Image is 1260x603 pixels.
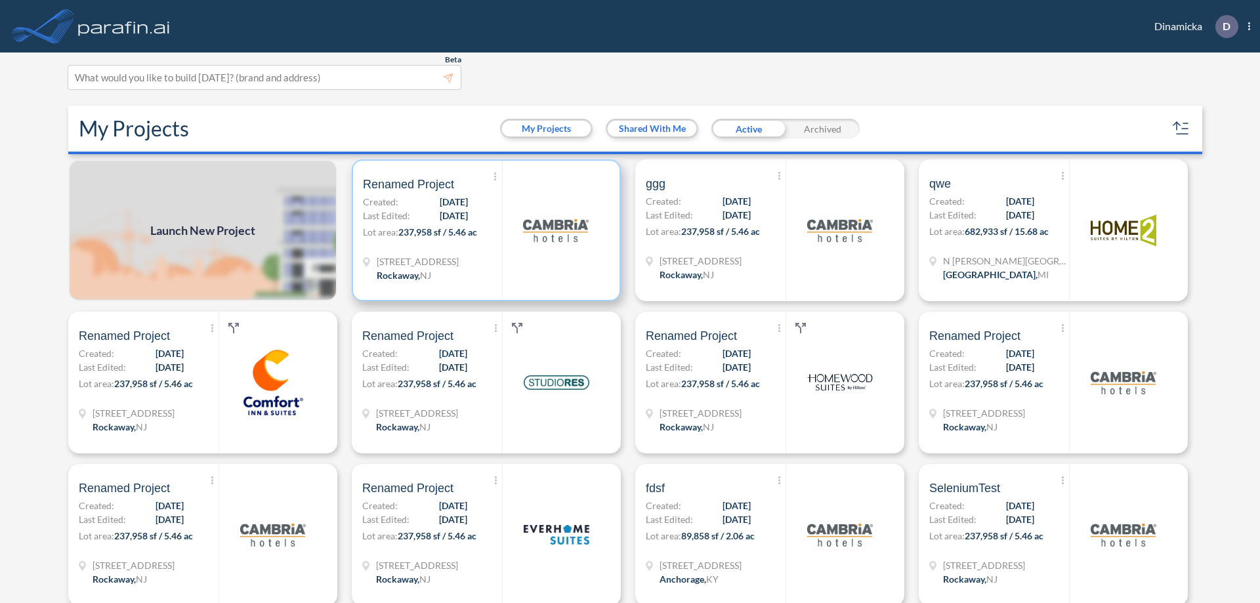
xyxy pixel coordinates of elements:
span: Lot area: [929,378,965,389]
span: Last Edited: [363,209,410,222]
span: 237,958 sf / 5.46 ac [398,226,477,238]
span: Last Edited: [646,360,693,374]
span: [DATE] [723,346,751,360]
img: logo [524,502,589,568]
span: NJ [703,421,714,432]
span: Created: [929,499,965,512]
span: Renamed Project [362,480,453,496]
span: 321 Mt Hope Ave [660,254,742,268]
div: Rockaway, NJ [660,420,714,434]
button: sort [1171,118,1192,139]
span: [DATE] [156,512,184,526]
span: [DATE] [156,346,184,360]
span: Created: [363,195,398,209]
img: logo [1091,198,1156,263]
span: Anchorage , [660,573,706,585]
span: Renamed Project [362,328,453,344]
span: [DATE] [440,209,468,222]
span: Created: [646,499,681,512]
span: [DATE] [440,195,468,209]
img: logo [240,502,306,568]
img: logo [807,502,873,568]
span: Last Edited: [362,512,409,526]
button: My Projects [502,121,591,136]
span: SeleniumTest [929,480,1000,496]
span: Renamed Project [646,328,737,344]
span: qwe [929,176,951,192]
span: KY [706,573,719,585]
span: 321 Mt Hope Ave [376,406,458,420]
span: 237,958 sf / 5.46 ac [114,530,193,541]
div: Rockaway, NJ [93,420,147,434]
span: 237,958 sf / 5.46 ac [965,378,1043,389]
span: Last Edited: [646,208,693,222]
span: NJ [420,270,431,281]
button: Shared With Me [608,121,696,136]
span: [DATE] [723,194,751,208]
span: Renamed Project [363,177,454,192]
div: Rockaway, NJ [660,268,714,281]
span: 321 Mt Hope Ave [943,406,1025,420]
span: [DATE] [439,360,467,374]
span: MI [1038,269,1049,280]
span: 89,858 sf / 2.06 ac [681,530,755,541]
div: Active [711,119,786,138]
span: Beta [445,54,461,65]
span: Rockaway , [660,421,703,432]
span: 682,933 sf / 15.68 ac [965,226,1049,237]
div: Rockaway, NJ [377,268,431,282]
span: Lot area: [646,226,681,237]
span: 321 Mt Hope Ave [943,558,1025,572]
span: NJ [986,573,997,585]
span: NJ [136,573,147,585]
span: NJ [419,573,430,585]
img: logo [523,198,589,263]
span: Renamed Project [79,480,170,496]
span: 321 Mt Hope Ave [93,558,175,572]
span: Rockaway , [377,270,420,281]
span: [DATE] [156,499,184,512]
span: Lot area: [646,378,681,389]
span: 321 Mt Hope Ave [660,406,742,420]
div: Grand Rapids, MI [943,268,1049,281]
div: Rockaway, NJ [943,420,997,434]
img: logo [524,350,589,415]
span: Rockaway , [943,421,986,432]
span: NJ [986,421,997,432]
span: Rockaway , [376,421,419,432]
span: [DATE] [439,499,467,512]
span: Created: [79,346,114,360]
span: [DATE] [439,512,467,526]
span: Last Edited: [79,512,126,526]
span: Renamed Project [929,328,1020,344]
span: Last Edited: [929,360,976,374]
span: Created: [929,194,965,208]
span: 237,958 sf / 5.46 ac [398,530,476,541]
span: [DATE] [1006,194,1034,208]
span: 237,958 sf / 5.46 ac [965,530,1043,541]
span: Launch New Project [150,222,255,239]
div: Anchorage, KY [660,572,719,586]
span: [DATE] [439,346,467,360]
span: N Wyndham Hill Dr NE [943,254,1068,268]
span: Last Edited: [929,512,976,526]
span: Rockaway , [943,573,986,585]
span: Lot area: [79,378,114,389]
span: 1899 Evergreen Rd [660,558,742,572]
span: Lot area: [929,226,965,237]
span: Lot area: [363,226,398,238]
span: 321 Mt Hope Ave [377,255,459,268]
span: [DATE] [156,360,184,374]
a: Launch New Project [68,159,337,301]
span: [DATE] [723,360,751,374]
span: Lot area: [79,530,114,541]
span: Lot area: [646,530,681,541]
span: NJ [136,421,147,432]
span: Rockaway , [660,269,703,280]
span: [GEOGRAPHIC_DATA] , [943,269,1038,280]
span: Lot area: [362,378,398,389]
span: Rockaway , [93,421,136,432]
span: [DATE] [1006,208,1034,222]
p: D [1223,20,1230,32]
span: fdsf [646,480,665,496]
